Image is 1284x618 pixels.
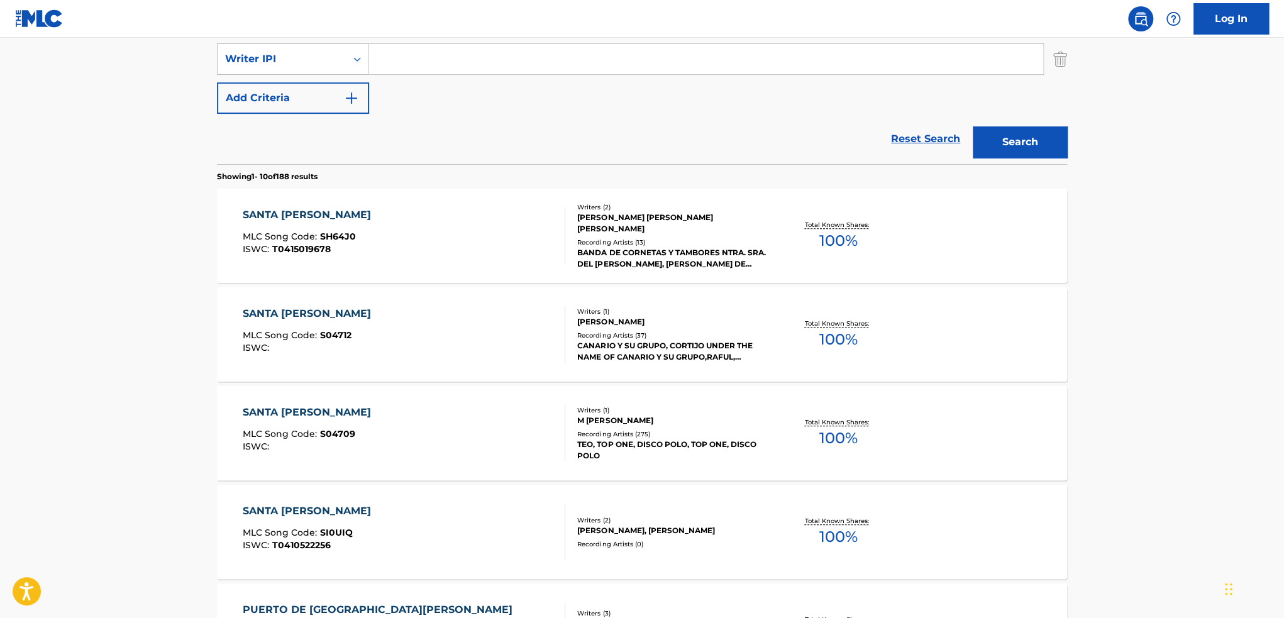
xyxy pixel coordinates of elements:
[320,527,353,538] span: SI0UIQ
[344,91,359,106] img: 9d2ae6d4665cec9f34b9.svg
[225,52,338,67] div: Writer IPI
[320,231,356,242] span: SH64J0
[217,189,1067,283] a: SANTA [PERSON_NAME]MLC Song Code:SH64J0ISWC:T0415019678Writers (2)[PERSON_NAME] [PERSON_NAME] [PE...
[217,82,369,114] button: Add Criteria
[885,125,966,153] a: Reset Search
[819,427,857,450] span: 100 %
[243,539,272,551] span: ISWC :
[1166,11,1181,26] img: help
[1193,3,1269,35] a: Log In
[1221,558,1284,618] iframe: Chat Widget
[577,609,767,618] div: Writers ( 3 )
[243,329,320,341] span: MLC Song Code :
[217,386,1067,480] a: SANTA [PERSON_NAME]MLC Song Code:S04709ISWC:Writers (1)M [PERSON_NAME]Recording Artists (275)TEO,...
[243,231,320,242] span: MLC Song Code :
[577,415,767,426] div: M [PERSON_NAME]
[819,229,857,252] span: 100 %
[217,485,1067,579] a: SANTA [PERSON_NAME]MLC Song Code:SI0UIQISWC:T0410522256Writers (2)[PERSON_NAME], [PERSON_NAME]Rec...
[577,331,767,340] div: Recording Artists ( 37 )
[320,329,351,341] span: S04712
[243,207,377,223] div: SANTA [PERSON_NAME]
[577,340,767,363] div: CANARIO Y SU GRUPO, CORTIJO UNDER THE NAME OF CANARIO Y SU GRUPO,RAFUL, CORTIJO UNDER THE NAME OF...
[243,428,320,439] span: MLC Song Code :
[577,516,767,525] div: Writers ( 2 )
[217,287,1067,382] a: SANTA [PERSON_NAME]MLC Song Code:S04712ISWC:Writers (1)[PERSON_NAME]Recording Artists (37)CANARIO...
[804,220,872,229] p: Total Known Shares:
[243,441,272,452] span: ISWC :
[243,306,377,321] div: SANTA [PERSON_NAME]
[577,307,767,316] div: Writers ( 1 )
[243,405,377,420] div: SANTA [PERSON_NAME]
[577,429,767,439] div: Recording Artists ( 275 )
[577,202,767,212] div: Writers ( 2 )
[1053,43,1067,75] img: Delete Criterion
[243,504,377,519] div: SANTA [PERSON_NAME]
[577,406,767,415] div: Writers ( 1 )
[243,602,519,617] div: PUERTO DE [GEOGRAPHIC_DATA][PERSON_NAME]
[577,212,767,235] div: [PERSON_NAME] [PERSON_NAME] [PERSON_NAME]
[819,526,857,548] span: 100 %
[819,328,857,351] span: 100 %
[272,539,331,551] span: T0410522256
[1225,570,1232,608] div: Drag
[577,316,767,328] div: [PERSON_NAME]
[804,319,872,328] p: Total Known Shares:
[15,9,64,28] img: MLC Logo
[577,247,767,270] div: BANDA DE CORNETAS Y TAMBORES NTRA. SRA. DEL [PERSON_NAME], [PERSON_NAME] DE CORNETAS Y TAMBORES N...
[1161,6,1186,31] div: Help
[973,126,1067,158] button: Search
[577,238,767,247] div: Recording Artists ( 13 )
[577,539,767,549] div: Recording Artists ( 0 )
[243,342,272,353] span: ISWC :
[320,428,355,439] span: S04709
[577,439,767,461] div: TEO, TOP ONE, DISCO POLO, TOP ONE, DISCO POLO
[1133,11,1148,26] img: search
[272,243,331,255] span: T0415019678
[243,243,272,255] span: ISWC :
[243,527,320,538] span: MLC Song Code :
[804,417,872,427] p: Total Known Shares:
[577,525,767,536] div: [PERSON_NAME], [PERSON_NAME]
[217,171,318,182] p: Showing 1 - 10 of 188 results
[804,516,872,526] p: Total Known Shares:
[1128,6,1153,31] a: Public Search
